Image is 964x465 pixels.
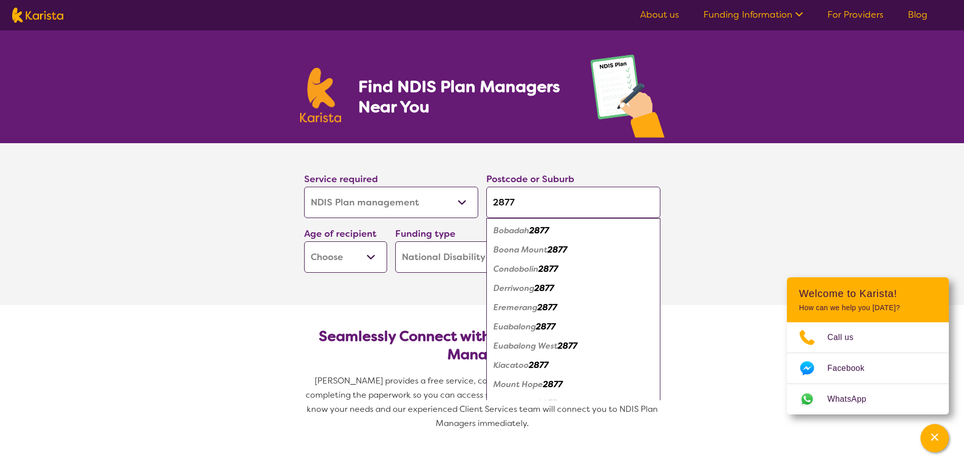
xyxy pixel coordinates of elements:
[827,392,878,407] span: WhatsApp
[537,302,557,313] em: 2877
[491,298,655,317] div: Eremerang 2877
[300,68,342,122] img: Karista logo
[534,283,554,293] em: 2877
[493,264,538,274] em: Condobolin
[799,304,937,312] p: How can we help you [DATE]?
[537,398,557,409] em: 2877
[493,379,543,390] em: Mount Hope
[827,361,876,376] span: Facebook
[529,360,549,370] em: 2877
[486,187,660,218] input: Type
[548,244,567,255] em: 2877
[493,302,537,313] em: Eremerang
[358,76,570,117] h1: Find NDIS Plan Managers Near You
[920,424,949,452] button: Channel Menu
[799,287,937,300] h2: Welcome to Karista!
[395,228,455,240] label: Funding type
[304,228,376,240] label: Age of recipient
[491,240,655,260] div: Boona Mount 2877
[493,341,558,351] em: Euabalong West
[493,321,536,332] em: Euabalong
[306,375,660,429] span: [PERSON_NAME] provides a free service, connecting you to NDIS Plan Managers and completing the pa...
[491,394,655,413] div: Mulguthrie 2877
[304,173,378,185] label: Service required
[640,9,679,21] a: About us
[827,330,866,345] span: Call us
[703,9,803,21] a: Funding Information
[787,384,949,414] a: Web link opens in a new tab.
[491,317,655,336] div: Euabalong 2877
[491,260,655,279] div: Condobolin 2877
[491,375,655,394] div: Mount Hope 2877
[491,279,655,298] div: Derriwong 2877
[536,321,556,332] em: 2877
[493,244,548,255] em: Boona Mount
[493,360,529,370] em: Kiacatoo
[491,336,655,356] div: Euabalong West 2877
[529,225,549,236] em: 2877
[558,341,577,351] em: 2877
[493,225,529,236] em: Bobadah
[312,327,652,364] h2: Seamlessly Connect with NDIS-Registered Plan Managers
[787,322,949,414] ul: Choose channel
[12,8,63,23] img: Karista logo
[493,398,537,409] em: Mulguthrie
[486,173,574,185] label: Postcode or Suburb
[827,9,884,21] a: For Providers
[787,277,949,414] div: Channel Menu
[491,221,655,240] div: Bobadah 2877
[908,9,928,21] a: Blog
[493,283,534,293] em: Derriwong
[491,356,655,375] div: Kiacatoo 2877
[591,55,664,143] img: plan-management
[538,264,558,274] em: 2877
[543,379,563,390] em: 2877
